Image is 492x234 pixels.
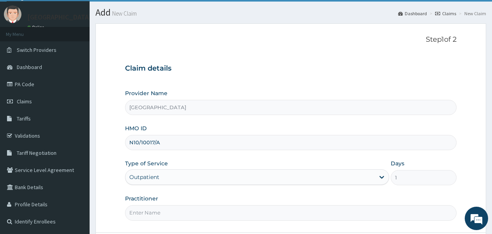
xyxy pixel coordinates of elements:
div: Minimize live chat window [128,4,146,23]
label: Provider Name [125,89,168,97]
span: Tariffs [17,115,31,122]
img: d_794563401_company_1708531726252_794563401 [14,39,32,58]
h1: Add [95,7,486,18]
input: Enter HMO ID [125,135,457,150]
textarea: Type your message and hit 'Enter' [4,153,148,181]
p: Step 1 of 2 [125,35,457,44]
p: [GEOGRAPHIC_DATA] [27,14,92,21]
span: Claims [17,98,32,105]
a: Claims [435,10,456,17]
label: Days [391,160,404,167]
span: Tariff Negotiation [17,149,56,156]
a: Dashboard [398,10,427,17]
input: Enter Name [125,205,457,220]
img: User Image [4,5,21,23]
a: Online [27,25,46,30]
small: New Claim [111,11,137,16]
label: Type of Service [125,160,168,167]
span: Dashboard [17,64,42,71]
span: We're online! [45,68,108,147]
label: Practitioner [125,195,158,202]
span: Switch Providers [17,46,56,53]
h3: Claim details [125,64,457,73]
li: New Claim [457,10,486,17]
div: Outpatient [129,173,159,181]
label: HMO ID [125,124,147,132]
div: Chat with us now [41,44,131,54]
